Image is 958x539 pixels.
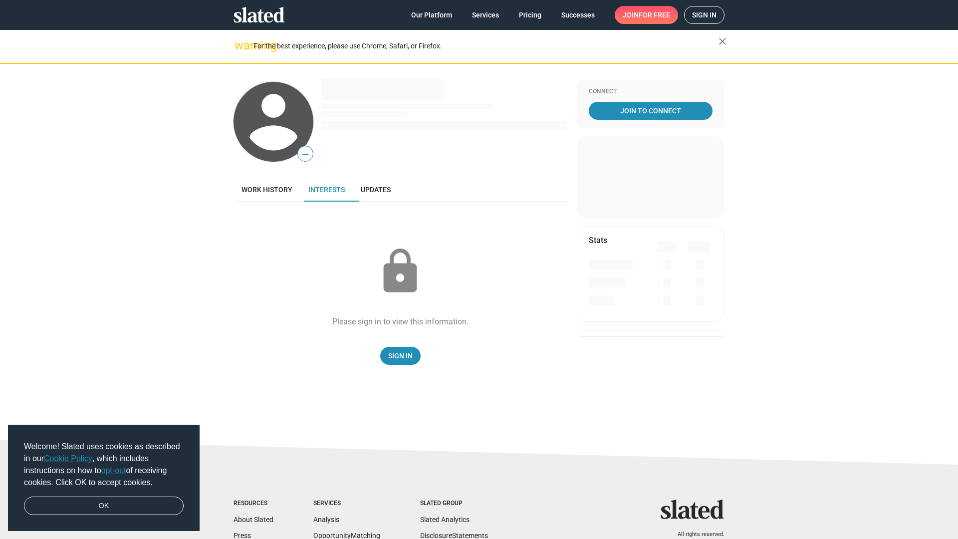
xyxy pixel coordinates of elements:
a: Cookie Policy [44,454,92,463]
mat-icon: lock [375,247,425,296]
a: About Slated [234,516,273,524]
a: Our Platform [403,6,460,24]
a: Successes [553,6,603,24]
div: Resources [234,500,273,508]
div: cookieconsent [8,425,200,532]
div: For the best experience, please use Chrome, Safari, or Firefox. [253,39,718,53]
a: Joinfor free [615,6,678,24]
div: Please sign in to view this information. [332,316,469,327]
a: Sign In [380,347,421,365]
span: — [298,148,313,161]
mat-icon: warning [235,39,246,51]
span: Successes [561,6,595,24]
a: Updates [353,178,399,202]
span: Updates [361,186,391,194]
div: Services [313,500,380,508]
div: Connect [589,88,713,96]
div: Slated Group [420,500,488,508]
span: Join [623,6,670,24]
span: Our Platform [411,6,452,24]
span: Services [472,6,499,24]
a: Slated Analytics [420,516,470,524]
span: Interests [308,186,345,194]
mat-icon: close [717,35,728,47]
span: Sign in [692,6,717,23]
a: Sign in [684,6,724,24]
span: Join To Connect [591,102,711,120]
a: dismiss cookie message [24,497,184,516]
span: Sign In [388,347,413,365]
a: Services [464,6,507,24]
span: Pricing [519,6,541,24]
span: Welcome! Slated uses cookies as described in our , which includes instructions on how to of recei... [24,441,184,489]
a: Pricing [511,6,549,24]
span: Work history [241,186,292,194]
mat-card-title: Stats [589,235,607,246]
a: Work history [234,178,300,202]
a: Analysis [313,516,339,524]
a: opt-out [101,466,126,475]
span: for free [639,6,670,24]
a: Interests [300,178,353,202]
a: Join To Connect [589,102,713,120]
